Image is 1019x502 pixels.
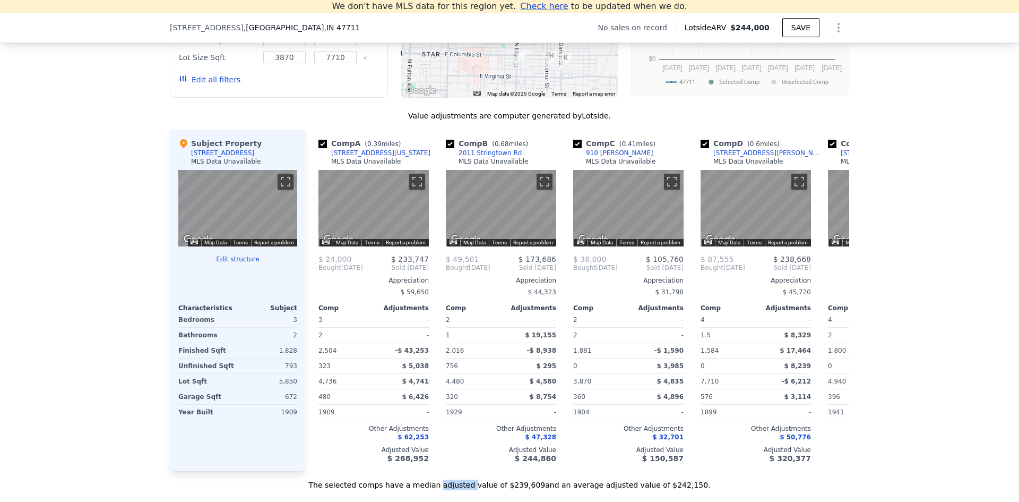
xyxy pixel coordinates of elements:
[170,110,849,121] div: Value adjustments are computer generated by Lotside .
[446,263,490,272] div: [DATE]
[318,424,429,433] div: Other Adjustments
[701,393,713,401] span: 576
[501,304,556,312] div: Adjustments
[756,304,811,312] div: Adjustments
[446,328,499,343] div: 1
[649,55,656,63] text: $0
[784,331,811,339] span: $ 8,329
[240,389,297,404] div: 672
[831,233,866,246] a: Open this area in Google Maps (opens a new window)
[331,157,401,166] div: MLS Data Unavailable
[459,157,529,166] div: MLS Data Unavailable
[573,304,628,312] div: Comp
[586,157,656,166] div: MLS Data Unavailable
[365,240,379,245] a: Terms (opens in new tab)
[701,446,811,454] div: Adjusted Value
[573,424,684,433] div: Other Adjustments
[525,433,556,441] span: $ 47,328
[573,91,615,97] a: Report a map error
[713,157,783,166] div: MLS Data Unavailable
[318,170,429,246] div: Map
[238,304,297,312] div: Subject
[463,239,486,246] button: Map Data
[591,239,613,246] button: Map Data
[743,140,783,148] span: ( miles)
[459,149,522,157] div: 2011 Stringtown Rd
[530,378,556,385] span: $ 4,580
[828,424,938,433] div: Other Adjustments
[318,378,336,385] span: 4,736
[573,405,626,420] div: 1904
[530,393,556,401] span: $ 8,754
[528,288,556,296] span: $ 44,323
[782,79,828,86] text: Unselected Comp
[402,378,429,385] span: $ 4,741
[191,157,261,166] div: MLS Data Unavailable
[233,240,248,245] a: Terms (opens in new tab)
[254,240,294,245] a: Report a problem
[403,84,438,98] a: Open this area in Google Maps (opens a new window)
[573,393,585,401] span: 360
[244,22,360,33] span: , [GEOGRAPHIC_DATA]
[446,304,501,312] div: Comp
[646,255,684,263] span: $ 105,760
[758,312,811,327] div: -
[376,405,429,420] div: -
[490,263,556,272] span: Sold [DATE]
[750,140,760,148] span: 0.6
[701,424,811,433] div: Other Adjustments
[178,170,297,246] div: Street View
[773,255,811,263] span: $ 238,668
[701,138,784,149] div: Comp D
[664,174,680,190] button: Toggle fullscreen view
[503,312,556,327] div: -
[178,138,262,149] div: Subject Property
[662,64,683,72] text: [DATE]
[828,378,846,385] span: 4,940
[573,362,577,370] span: 0
[178,374,236,389] div: Lot Sqft
[448,233,483,246] img: Google
[519,255,556,263] span: $ 173,686
[713,149,824,157] div: [STREET_ADDRESS][PERSON_NAME]
[618,263,684,272] span: Sold [DATE]
[701,405,754,420] div: 1899
[586,149,653,157] div: 910 [PERSON_NAME]
[828,170,938,246] div: Street View
[745,263,811,272] span: Sold [DATE]
[391,255,429,263] span: $ 233,747
[318,446,429,454] div: Adjusted Value
[322,240,330,244] button: Keyboard shortcuts
[701,304,756,312] div: Comp
[780,347,811,354] span: $ 17,464
[318,393,331,401] span: 480
[573,149,653,157] a: 910 [PERSON_NAME]
[573,347,591,354] span: 1,881
[513,240,553,245] a: Report a problem
[515,49,527,67] div: 13 E Delaware St
[704,240,712,244] button: Keyboard shortcuts
[573,446,684,454] div: Adjusted Value
[324,23,360,32] span: , IN 47711
[363,56,367,60] button: Clear
[336,239,358,246] button: Map Data
[652,433,684,441] span: $ 32,701
[403,84,438,98] img: Google
[446,405,499,420] div: 1929
[615,140,660,148] span: ( miles)
[715,64,736,72] text: [DATE]
[573,378,591,385] span: 3,870
[573,170,684,246] div: Map
[701,276,811,285] div: Appreciation
[178,359,236,373] div: Unfinished Sqft
[573,316,577,324] span: 2
[576,233,611,246] img: Google
[641,240,680,245] a: Report a problem
[178,312,236,327] div: Bedrooms
[492,240,507,245] a: Terms (opens in new tab)
[446,276,556,285] div: Appreciation
[488,140,532,148] span: ( miles)
[703,233,738,246] a: Open this area in Google Maps (opens a new window)
[701,362,705,370] span: 0
[701,328,754,343] div: 1.5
